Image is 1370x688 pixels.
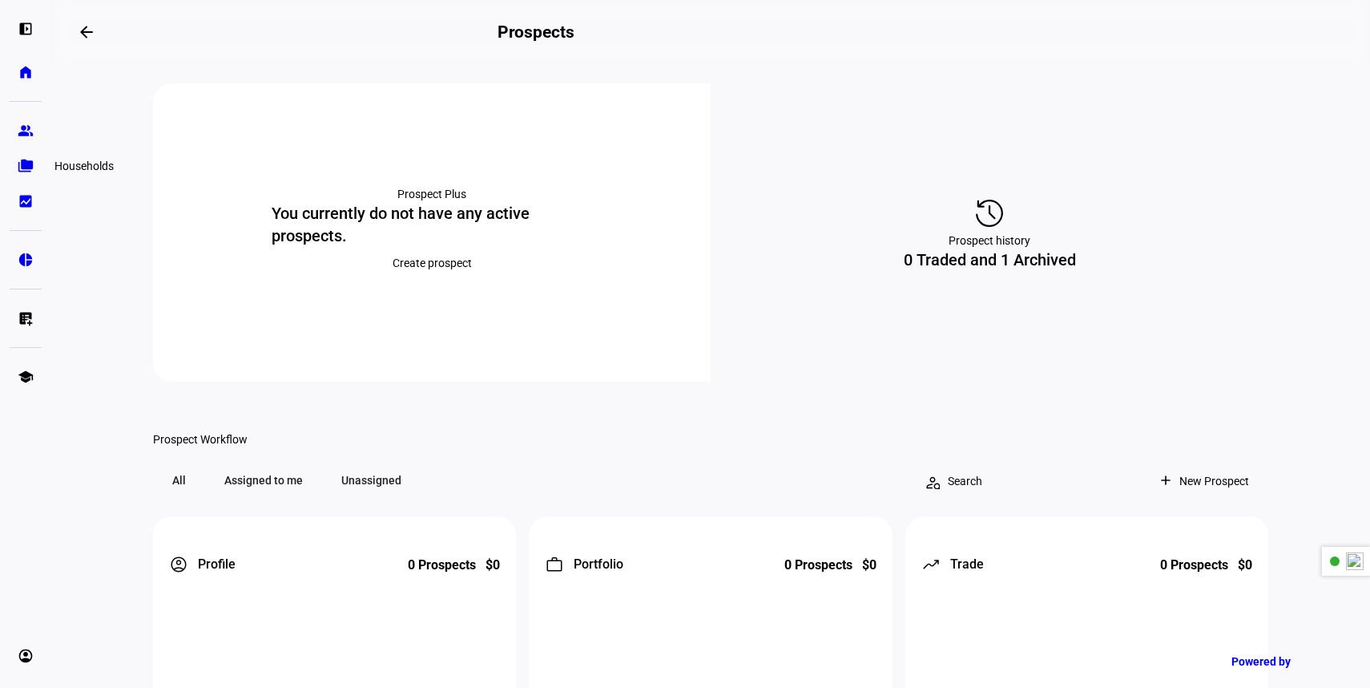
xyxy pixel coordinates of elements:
span: Trade [950,555,984,574]
a: home [10,56,42,88]
div: $0 [1238,556,1252,575]
div: 0 Traded and 1 Archived [904,249,1076,271]
div: $0 [486,556,500,575]
eth-mat-symbol: folder_copy [18,158,34,174]
eth-mat-symbol: school [18,369,34,385]
eth-mat-symbol: left_panel_open [18,21,34,37]
span: Create prospect [393,247,472,279]
span: Unassigned [322,464,421,496]
span: Portfolio [574,555,623,574]
eth-mat-symbol: account_circle [18,648,34,664]
mat-icon: person_search [924,473,940,489]
div: Households [48,156,120,176]
div: $0 [862,556,876,575]
div: 0 Prospects [408,556,476,575]
h2: Prospects [498,22,574,42]
button: New Prospect [1145,465,1268,497]
a: bid_landscape [10,185,42,217]
div: Prospect Workflow [153,433,1268,446]
mat-icon: add [1158,472,1174,488]
mat-icon: arrow_backwards [77,22,96,42]
eth-mat-symbol: list_alt_add [18,310,34,326]
a: group [10,115,42,147]
button: Create prospect [373,247,491,279]
eth-mat-symbol: group [18,123,34,139]
span: Profile [198,555,236,574]
eth-mat-symbol: pie_chart [18,252,34,268]
span: All [153,464,205,496]
a: folder_copy [10,150,42,182]
div: Prospect history [949,233,1030,249]
div: You currently do not have any active prospects. [272,202,592,247]
mat-icon: account_circle [169,555,188,574]
mat-icon: moving [921,555,941,574]
div: 0 Prospects [1160,556,1228,575]
eth-mat-symbol: bid_landscape [18,193,34,209]
a: pie_chart [10,244,42,276]
input: Search [946,473,1078,489]
mat-button-toggle-group: Filter prospects by advisor [153,465,421,497]
mat-icon: history [970,194,1009,233]
mat-icon: work [545,555,564,574]
span: New Prospect [1179,465,1249,497]
span: Assigned to me [205,464,322,496]
a: Powered by [1223,646,1346,676]
div: Prospect Plus [397,186,466,202]
eth-mat-symbol: home [18,64,34,80]
div: 0 Prospects [784,556,852,575]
